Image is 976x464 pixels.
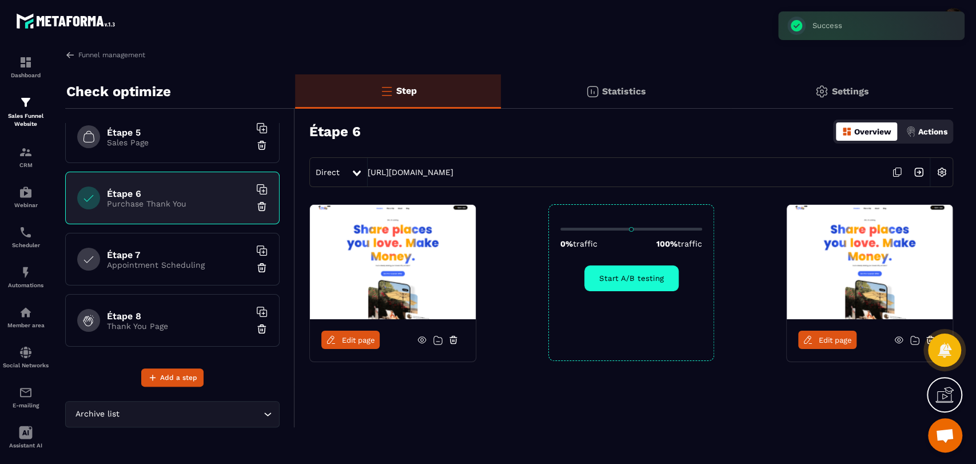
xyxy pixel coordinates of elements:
[65,50,145,60] a: Funnel management
[585,85,599,98] img: stats.20deebd0.svg
[107,249,250,260] h6: Étape 7
[584,265,679,291] button: Start A/B testing
[107,199,250,208] p: Purchase Thank You
[19,55,33,69] img: formation
[368,168,453,177] a: [URL][DOMAIN_NAME]
[256,323,268,335] img: trash
[3,322,49,328] p: Member area
[931,161,953,183] img: setting-w.858f3a88.svg
[65,401,280,427] div: Search for option
[380,84,393,98] img: bars-o.4a397970.svg
[342,336,375,344] span: Edit page
[3,217,49,257] a: schedulerschedulerScheduler
[602,86,646,97] p: Statistics
[3,377,49,417] a: emailemailE-mailing
[107,188,250,199] h6: Étape 6
[310,205,476,319] img: image
[16,10,119,31] img: logo
[3,137,49,177] a: formationformationCRM
[160,372,197,383] span: Add a step
[656,239,702,248] p: 100%
[256,262,268,273] img: trash
[798,331,857,349] a: Edit page
[66,80,171,103] p: Check optimize
[19,306,33,319] img: automations
[908,161,930,183] img: arrow-next.bcc2205e.svg
[3,72,49,78] p: Dashboard
[19,185,33,199] img: automations
[107,138,250,147] p: Sales Page
[122,408,261,421] input: Search for option
[256,140,268,151] img: trash
[396,85,417,96] p: Step
[19,346,33,359] img: social-network
[928,418,962,453] div: Mở cuộc trò chuyện
[3,337,49,377] a: social-networksocial-networkSocial Networks
[19,96,33,109] img: formation
[3,242,49,248] p: Scheduler
[107,260,250,269] p: Appointment Scheduling
[309,124,361,140] h3: Étape 6
[787,205,953,319] img: image
[815,85,828,98] img: setting-gr.5f69749f.svg
[316,168,340,177] span: Direct
[3,402,49,409] p: E-mailing
[3,202,49,208] p: Webinar
[3,47,49,87] a: formationformationDashboard
[107,127,250,138] h6: Étape 5
[918,127,947,136] p: Actions
[573,239,597,248] span: traffic
[19,225,33,239] img: scheduler
[3,177,49,217] a: automationsautomationsWebinar
[107,322,250,331] p: Thank You Page
[3,282,49,288] p: Automations
[3,112,49,128] p: Sales Funnel Website
[3,362,49,368] p: Social Networks
[842,126,852,137] img: dashboard-orange.40269519.svg
[3,162,49,168] p: CRM
[906,126,916,137] img: actions.d6e523a2.png
[65,50,75,60] img: arrow
[678,239,702,248] span: traffic
[3,417,49,457] a: Assistant AI
[107,311,250,322] h6: Étape 8
[19,386,33,399] img: email
[831,86,869,97] p: Settings
[3,297,49,337] a: automationsautomationsMember area
[19,145,33,159] img: formation
[854,127,891,136] p: Overview
[19,265,33,279] img: automations
[3,442,49,449] p: Assistant AI
[141,368,204,387] button: Add a step
[321,331,380,349] a: Edit page
[560,239,597,248] p: 0%
[3,87,49,137] a: formationformationSales Funnel Website
[819,336,852,344] span: Edit page
[3,257,49,297] a: automationsautomationsAutomations
[256,201,268,212] img: trash
[73,408,122,421] span: Archive list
